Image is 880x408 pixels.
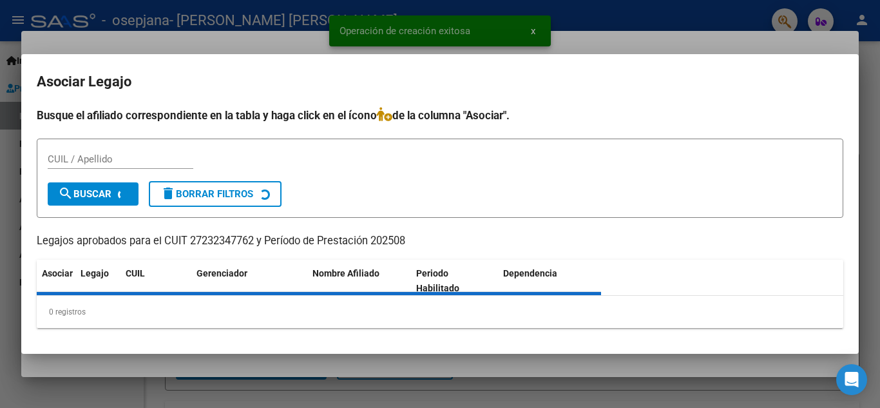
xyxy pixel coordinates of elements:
[149,181,282,207] button: Borrar Filtros
[37,107,843,124] h4: Busque el afiliado correspondiente en la tabla y haga click en el ícono de la columna "Asociar".
[312,268,379,278] span: Nombre Afiliado
[196,268,247,278] span: Gerenciador
[160,186,176,201] mat-icon: delete
[58,188,111,200] span: Buscar
[37,260,75,302] datatable-header-cell: Asociar
[37,233,843,249] p: Legajos aprobados para el CUIT 27232347762 y Período de Prestación 202508
[160,188,253,200] span: Borrar Filtros
[81,268,109,278] span: Legajo
[37,70,843,94] h2: Asociar Legajo
[307,260,411,302] datatable-header-cell: Nombre Afiliado
[191,260,307,302] datatable-header-cell: Gerenciador
[37,296,843,328] div: 0 registros
[503,268,557,278] span: Dependencia
[498,260,602,302] datatable-header-cell: Dependencia
[58,186,73,201] mat-icon: search
[411,260,498,302] datatable-header-cell: Periodo Habilitado
[42,268,73,278] span: Asociar
[126,268,145,278] span: CUIL
[416,268,459,293] span: Periodo Habilitado
[48,182,139,206] button: Buscar
[120,260,191,302] datatable-header-cell: CUIL
[75,260,120,302] datatable-header-cell: Legajo
[836,364,867,395] div: Open Intercom Messenger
